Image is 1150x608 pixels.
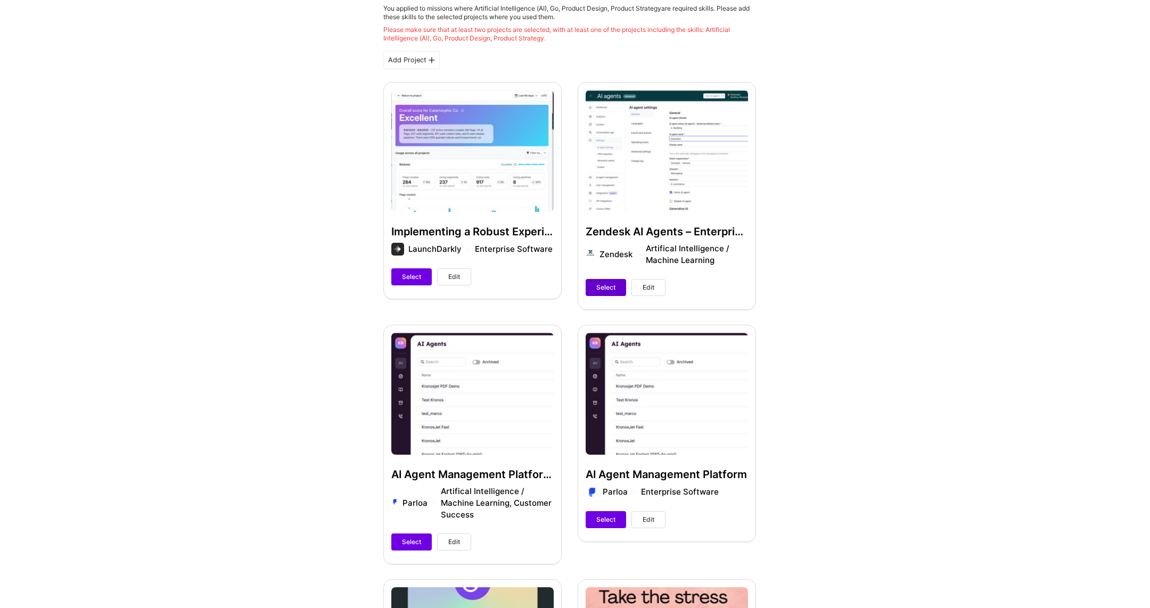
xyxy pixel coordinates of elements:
span: Edit [643,283,654,292]
button: Select [586,279,626,296]
button: Edit [437,533,471,551]
button: Select [391,268,432,285]
span: Edit [448,272,460,282]
span: Edit [643,515,654,524]
span: Select [402,537,421,547]
span: Select [596,515,615,524]
button: Edit [631,511,666,528]
div: Please make sure that at least two projects are selected, with at least one of the projects inclu... [383,26,756,43]
span: Edit [448,537,460,547]
div: Add Project [383,51,440,69]
button: Edit [631,279,666,296]
button: Edit [437,268,471,285]
button: Select [391,533,432,551]
span: Select [402,272,421,282]
i: icon PlusBlackFlat [429,57,435,63]
button: Select [586,511,626,528]
span: Select [596,283,615,292]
